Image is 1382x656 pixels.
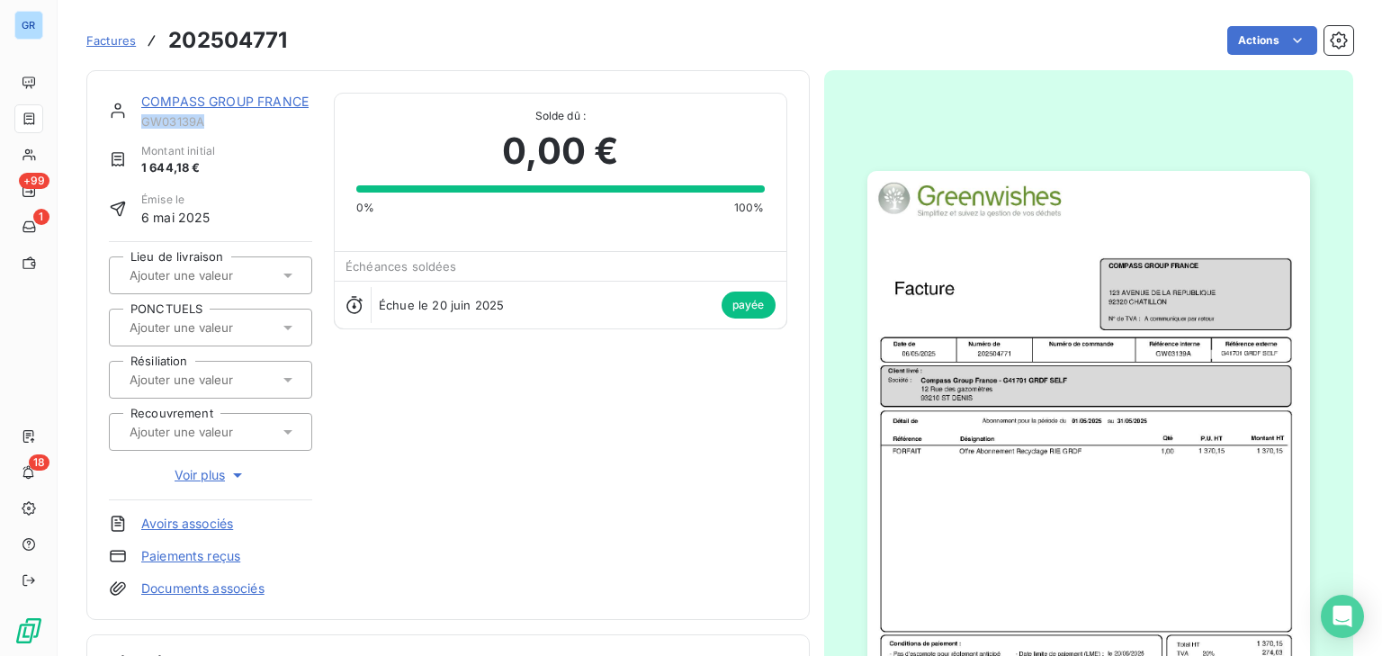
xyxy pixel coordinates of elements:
[141,515,233,533] a: Avoirs associés
[33,209,49,225] span: 1
[19,173,49,189] span: +99
[141,580,265,598] a: Documents associés
[141,159,215,177] span: 1 644,18 €
[86,31,136,49] a: Factures
[356,108,764,124] span: Solde dû :
[1321,595,1364,638] div: Open Intercom Messenger
[502,124,618,178] span: 0,00 €
[128,372,309,388] input: Ajouter une valeur
[345,259,457,274] span: Échéances soldées
[109,465,312,485] button: Voir plus
[379,298,504,312] span: Échue le 20 juin 2025
[14,11,43,40] div: GR
[141,143,215,159] span: Montant initial
[128,319,309,336] input: Ajouter une valeur
[141,547,240,565] a: Paiements reçus
[722,292,776,319] span: payée
[14,616,43,645] img: Logo LeanPay
[356,200,374,216] span: 0%
[734,200,765,216] span: 100%
[168,24,287,57] h3: 202504771
[141,94,309,109] a: COMPASS GROUP FRANCE
[141,114,312,129] span: GW03139A
[141,192,211,208] span: Émise le
[128,424,309,440] input: Ajouter une valeur
[1227,26,1317,55] button: Actions
[175,466,247,484] span: Voir plus
[128,267,309,283] input: Ajouter une valeur
[29,454,49,471] span: 18
[141,208,211,227] span: 6 mai 2025
[86,33,136,48] span: Factures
